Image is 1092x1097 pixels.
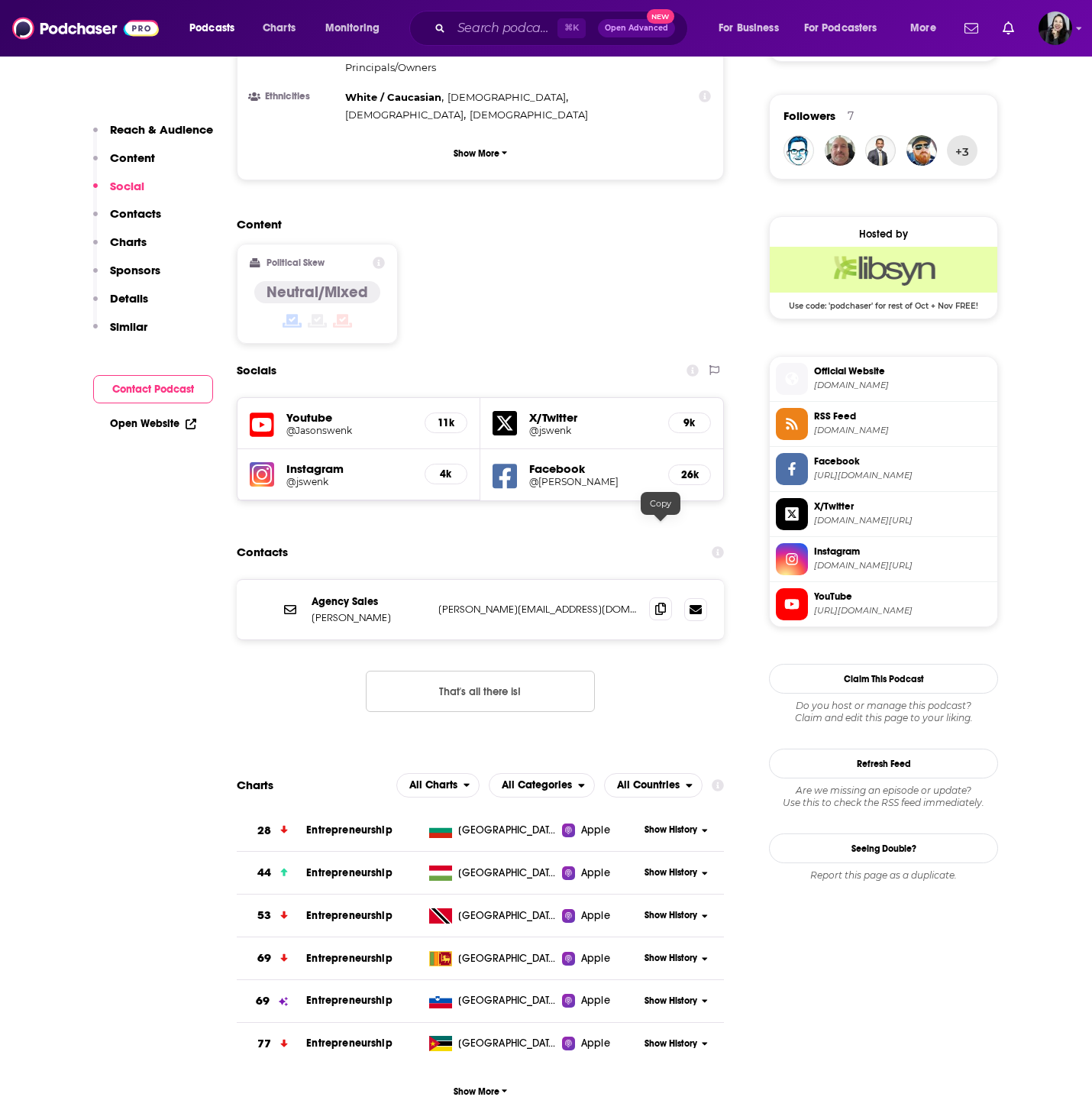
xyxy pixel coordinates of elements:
[581,1036,610,1051] span: Apple
[489,773,595,798] button: open menu
[489,773,595,798] h2: Categories
[776,453,991,485] a: Facebook[URL][DOMAIN_NAME]
[776,363,991,395] a: Official Website[DOMAIN_NAME]
[598,19,675,37] button: Open AdvancedNew
[345,89,444,106] span: ,
[286,461,412,476] h5: Instagram
[529,476,656,487] a: @[PERSON_NAME]
[814,590,991,604] span: YouTube
[306,994,392,1007] span: Entrepreneurship
[640,866,713,879] button: Show History
[424,11,703,46] div: Search podcasts, credits, & more...
[645,824,697,837] span: Show History
[256,992,270,1010] h3: 69
[286,476,412,487] a: @jswenk
[562,866,639,881] a: Apple
[345,106,466,124] span: ,
[814,409,991,423] span: RSS Feed
[770,247,997,293] img: Libsyn Deal: Use code: 'podchaser' for rest of Oct + Nov FREE!
[562,908,639,924] a: Apple
[770,293,997,311] span: Use code: 'podchaser' for rest of Oct + Nov FREE!
[529,461,656,476] h5: Facebook
[865,135,896,166] img: shamirkumarnandy
[562,823,639,838] a: Apple
[458,823,557,838] span: Bulgaria
[267,257,325,268] h2: Political Skew
[776,588,991,620] a: YouTube[URL][DOMAIN_NAME]
[997,15,1020,41] a: Show notifications dropdown
[423,951,563,966] a: [GEOGRAPHIC_DATA]
[447,89,568,106] span: ,
[454,148,499,159] p: Show More
[1039,11,1072,45] img: User Profile
[529,425,656,436] h5: @jswenk
[825,135,855,166] a: RandyR
[681,468,698,481] h5: 26k
[189,18,234,39] span: Podcasts
[93,375,213,403] button: Contact Podcast
[315,16,399,40] button: open menu
[617,780,680,791] span: All Countries
[286,425,412,436] h5: @Jasonswenk
[910,18,936,39] span: More
[645,995,697,1008] span: Show History
[237,217,712,231] h2: Content
[409,780,457,791] span: All Charts
[647,9,674,24] span: New
[640,952,713,965] button: Show History
[110,319,147,334] p: Similar
[250,462,274,487] img: iconImage
[237,538,288,567] h2: Contacts
[645,1037,697,1050] span: Show History
[776,408,991,440] a: RSS Feed[DOMAIN_NAME]
[237,810,306,852] a: 28
[257,864,271,882] h3: 44
[769,869,998,882] div: Report this page as a duplicate.
[423,908,563,924] a: [GEOGRAPHIC_DATA]
[438,603,637,616] p: [PERSON_NAME][EMAIL_ADDRESS][DOMAIN_NAME]
[641,492,680,515] div: Copy
[769,700,998,712] span: Do you host or manage this podcast?
[110,235,147,249] p: Charts
[776,543,991,575] a: Instagram[DOMAIN_NAME][URL]
[454,1086,508,1097] span: Show More
[770,228,997,241] div: Hosted by
[93,206,161,235] button: Contacts
[783,108,835,123] span: Followers
[93,122,213,150] button: Reach & Audience
[306,909,392,922] a: Entrepreneurship
[423,823,563,838] a: [GEOGRAPHIC_DATA]
[110,122,213,137] p: Reach & Audience
[458,993,557,1008] span: Slovenia
[1039,11,1072,45] span: Logged in as marypoffenroth
[770,247,997,309] a: Libsyn Deal: Use code: 'podchaser' for rest of Oct + Nov FREE!
[110,179,144,193] p: Social
[581,908,610,924] span: Apple
[681,416,698,429] h5: 9k
[93,319,147,348] button: Similar
[306,866,392,879] span: Entrepreneurship
[581,951,610,966] span: Apple
[93,150,155,179] button: Content
[906,135,937,166] a: kevinmccarthy
[458,908,557,924] span: Trinidad and Tobago
[423,1036,563,1051] a: [GEOGRAPHIC_DATA]
[645,866,697,879] span: Show History
[366,671,595,712] button: Nothing here.
[470,108,588,121] span: [DEMOGRAPHIC_DATA]
[814,560,991,571] span: instagram.com/jswenk
[438,416,454,429] h5: 11k
[237,980,306,1022] a: 69
[306,952,392,965] a: Entrepreneurship
[814,425,991,436] span: jasonswenk.libsyn.com
[257,950,271,967] h3: 69
[423,993,563,1008] a: [GEOGRAPHIC_DATA]
[257,907,271,924] h3: 53
[237,895,306,937] a: 53
[396,773,480,798] h2: Platforms
[708,16,798,40] button: open menu
[250,139,711,167] button: Show More
[312,595,426,608] p: Agency Sales
[458,866,557,881] span: Hungary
